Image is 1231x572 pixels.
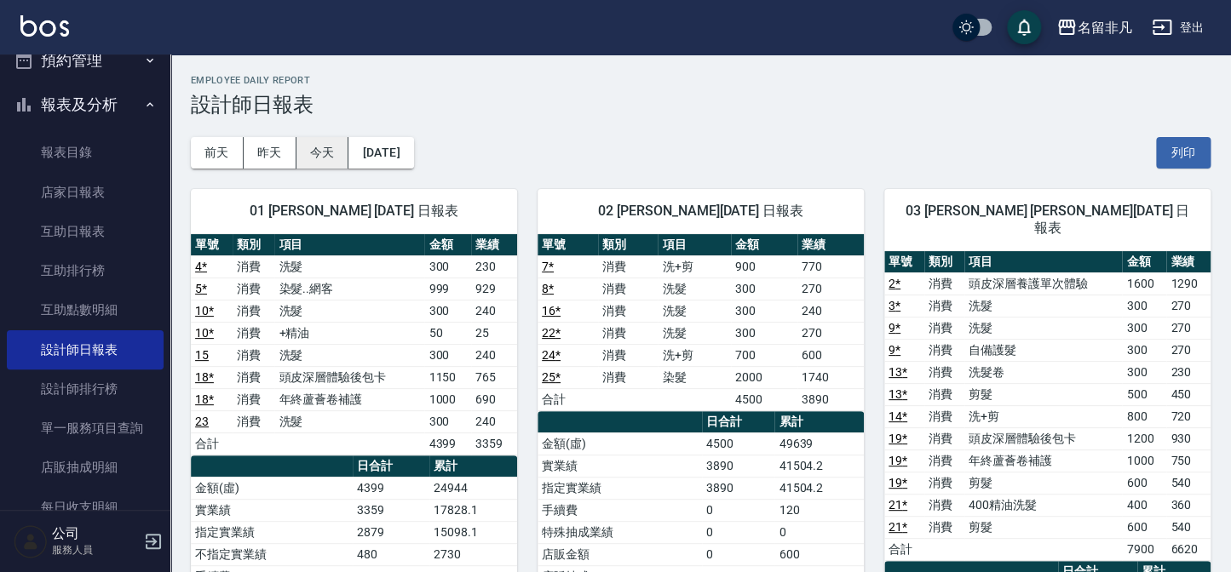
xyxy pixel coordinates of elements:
td: 手續費 [538,499,702,521]
td: 消費 [233,277,274,300]
td: 洗髮卷 [964,361,1122,383]
td: 930 [1166,427,1211,449]
td: 49639 [774,432,864,455]
td: 2730 [429,543,517,565]
td: 0 [774,521,864,543]
a: 互助排行榜 [7,251,164,290]
td: 270 [797,322,864,344]
p: 服務人員 [52,542,139,558]
th: 項目 [274,234,424,256]
th: 單號 [884,251,924,273]
h3: 設計師日報表 [191,93,1211,117]
th: 項目 [658,234,731,256]
th: 單號 [538,234,598,256]
h5: 公司 [52,525,139,542]
td: 洗髮 [274,410,424,432]
td: 合計 [538,388,598,410]
th: 累計 [429,455,517,478]
button: 列印 [1156,137,1211,169]
td: 消費 [924,383,964,405]
td: 0 [702,543,774,565]
td: 600 [1122,516,1166,538]
td: 1000 [424,388,470,410]
td: 實業績 [538,455,702,477]
th: 金額 [731,234,797,256]
td: 洗髮 [964,295,1122,317]
a: 單一服務項目查詢 [7,409,164,448]
td: 25 [471,322,517,344]
td: 300 [424,410,470,432]
td: 24944 [429,477,517,499]
button: 前天 [191,137,244,169]
td: 消費 [924,295,964,317]
button: 預約管理 [7,38,164,83]
td: 指定實業績 [538,477,702,499]
td: 240 [797,300,864,322]
button: [DATE] [348,137,413,169]
td: 999 [424,277,470,300]
td: 消費 [233,344,274,366]
td: 0 [702,521,774,543]
td: 240 [471,410,517,432]
td: 230 [1166,361,1211,383]
th: 類別 [924,251,964,273]
td: 300 [424,255,470,277]
td: 600 [1122,472,1166,494]
td: 剪髮 [964,383,1122,405]
td: 消費 [233,410,274,432]
a: 23 [195,415,209,428]
td: 消費 [233,366,274,388]
button: 名留非凡 [1050,10,1138,45]
a: 報表目錄 [7,133,164,172]
td: 300 [731,322,797,344]
td: 270 [1166,295,1211,317]
td: 消費 [598,322,659,344]
td: 洗髮 [274,300,424,322]
td: 剪髮 [964,516,1122,538]
td: 720 [1166,405,1211,427]
td: 頭皮深層體驗後包卡 [964,427,1122,449]
td: 300 [1122,317,1166,339]
td: 900 [731,255,797,277]
td: 300 [424,300,470,322]
td: 270 [1166,339,1211,361]
td: 540 [1166,472,1211,494]
td: 消費 [924,472,964,494]
a: 互助點數明細 [7,290,164,329]
a: 設計師排行榜 [7,369,164,409]
td: 800 [1122,405,1166,427]
td: 消費 [924,405,964,427]
td: 120 [774,499,864,521]
td: 實業績 [191,499,353,521]
td: 4399 [424,432,470,455]
td: 690 [471,388,517,410]
a: 每日收支明細 [7,488,164,527]
td: 消費 [924,494,964,516]
td: 消費 [924,427,964,449]
div: 名留非凡 [1077,17,1131,38]
td: 3890 [797,388,864,410]
td: 3890 [702,455,774,477]
td: 6620 [1166,538,1211,560]
td: 消費 [233,322,274,344]
td: 消費 [598,344,659,366]
td: 指定實業績 [191,521,353,543]
td: 洗+剪 [964,405,1122,427]
img: Person [14,524,48,558]
td: 300 [731,277,797,300]
td: 3890 [702,477,774,499]
td: 0 [702,499,774,521]
a: 15 [195,348,209,362]
button: save [1007,10,1041,44]
th: 業績 [797,234,864,256]
td: 700 [731,344,797,366]
th: 類別 [233,234,274,256]
a: 互助日報表 [7,212,164,251]
td: 450 [1166,383,1211,405]
td: 230 [471,255,517,277]
td: 300 [731,300,797,322]
td: 消費 [233,300,274,322]
a: 店家日報表 [7,173,164,212]
td: 消費 [598,366,659,388]
td: 400精油洗髮 [964,494,1122,516]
